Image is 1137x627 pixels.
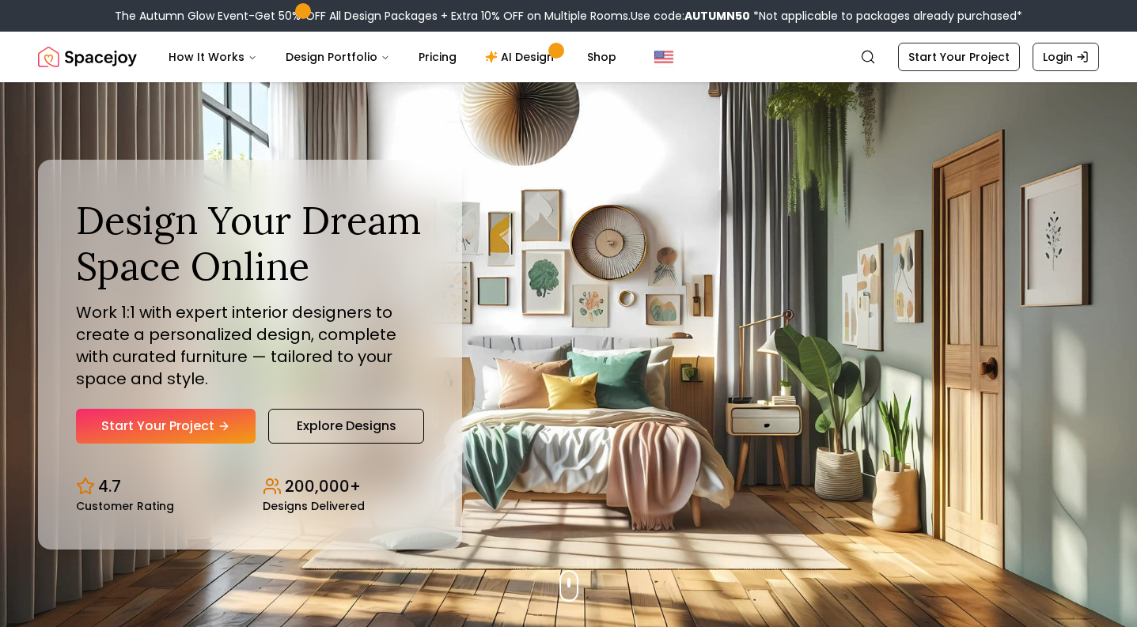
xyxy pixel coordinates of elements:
a: Explore Designs [268,409,424,444]
a: AI Design [472,41,571,73]
a: Shop [574,41,629,73]
div: The Autumn Glow Event-Get 50% OFF All Design Packages + Extra 10% OFF on Multiple Rooms. [115,8,1022,24]
p: 4.7 [98,475,121,497]
a: Start Your Project [76,409,256,444]
small: Designs Delivered [263,500,365,512]
button: How It Works [156,41,270,73]
p: Work 1:1 with expert interior designers to create a personalized design, complete with curated fu... [76,301,424,390]
nav: Main [156,41,629,73]
h1: Design Your Dream Space Online [76,198,424,289]
span: *Not applicable to packages already purchased* [750,8,1022,24]
p: 200,000+ [285,475,361,497]
img: Spacejoy Logo [38,41,137,73]
a: Start Your Project [898,43,1020,71]
a: Login [1033,43,1099,71]
b: AUTUMN50 [684,8,750,24]
img: United States [654,47,673,66]
nav: Global [38,32,1099,82]
div: Design stats [76,463,424,512]
span: Use code: [631,8,750,24]
small: Customer Rating [76,500,174,512]
a: Pricing [406,41,469,73]
button: Design Portfolio [273,41,403,73]
a: Spacejoy [38,41,137,73]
